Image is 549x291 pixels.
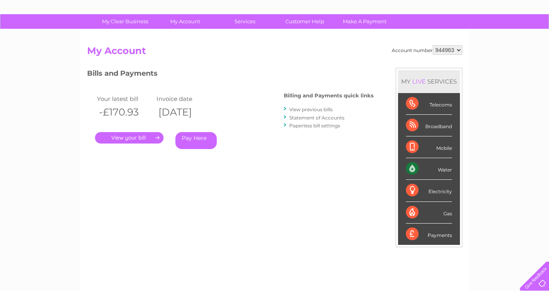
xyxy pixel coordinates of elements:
a: . [95,132,164,144]
a: Contact [497,34,516,39]
h4: Billing and Payments quick links [284,93,374,99]
a: Pay Here [175,132,217,149]
div: Payments [406,224,452,245]
th: -£170.93 [95,104,154,120]
div: Water [406,158,452,180]
a: My Account [153,14,218,29]
div: MY SERVICES [398,70,460,93]
a: Make A Payment [332,14,397,29]
a: Telecoms [452,34,476,39]
div: Gas [406,202,452,224]
h2: My Account [87,45,462,60]
a: Customer Help [272,14,337,29]
div: Clear Business is a trading name of Verastar Limited (registered in [GEOGRAPHIC_DATA] No. 3667643... [89,4,461,38]
a: Log out [523,34,542,39]
div: Account number [392,45,462,55]
div: LIVE [411,78,427,85]
a: 0333 014 3131 [400,4,455,14]
a: Paperless bill settings [289,123,340,129]
a: Services [212,14,277,29]
img: logo.png [19,21,60,45]
div: Telecoms [406,93,452,115]
div: Mobile [406,136,452,158]
th: [DATE] [154,104,214,120]
h3: Bills and Payments [87,68,374,82]
a: Blog [480,34,492,39]
div: Broadband [406,115,452,136]
div: Electricity [406,180,452,201]
td: Your latest bill [95,93,154,104]
a: Energy [430,34,447,39]
td: Invoice date [154,93,214,104]
a: View previous bills [289,106,333,112]
a: My Clear Business [93,14,158,29]
a: Statement of Accounts [289,115,344,121]
a: Water [410,34,425,39]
